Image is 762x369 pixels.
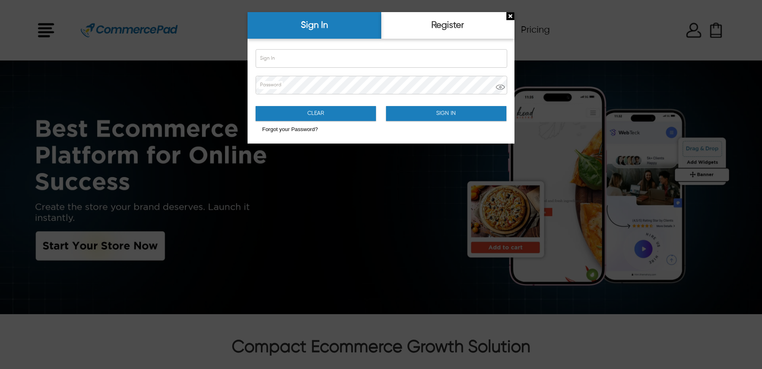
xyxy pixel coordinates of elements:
div: Register [381,12,514,39]
div: Close Sign Popup [506,12,514,20]
button: Forgot your Password? [256,123,324,136]
div: Sign In [248,12,381,39]
button: Sign In [386,106,506,121]
div: SignUp and Register LayOver Opened [248,12,514,144]
button: Clear [256,106,376,121]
